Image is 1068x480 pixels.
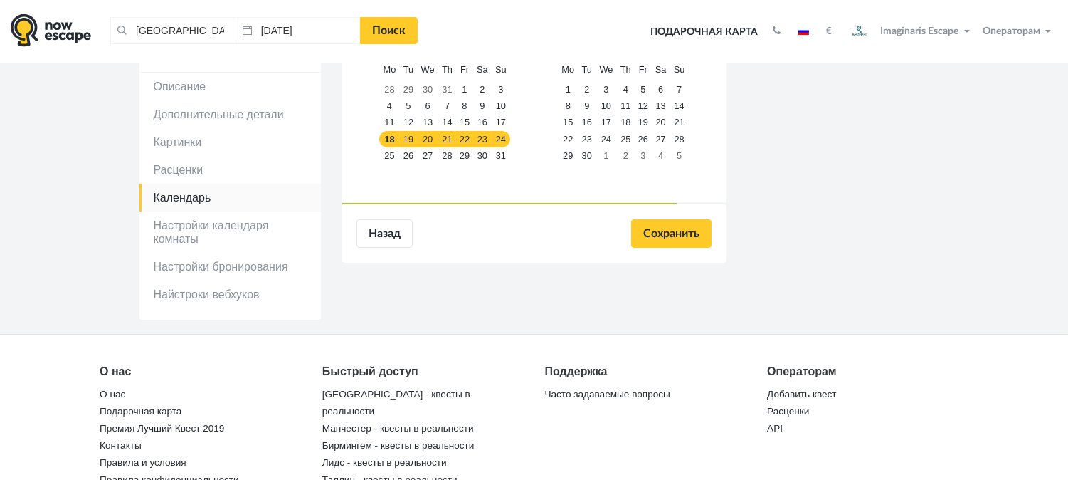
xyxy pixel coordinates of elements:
a: 3 [492,82,510,98]
a: 12 [635,98,652,115]
a: 28 [670,131,689,147]
a: 17 [596,115,617,131]
a: API [767,419,783,439]
a: 4 [617,82,635,98]
a: 2 [617,147,635,164]
a: 5 [635,82,652,98]
a: 11 [617,98,635,115]
a: 17 [492,115,510,131]
a: 7 [670,82,689,98]
a: 23 [578,131,596,147]
a: 13 [652,98,670,115]
a: 18 [379,131,399,147]
a: Контакты [100,436,142,456]
input: Город или название квеста [110,17,236,44]
a: 29 [558,147,578,164]
span: Friday [639,64,647,75]
span: Imaginaris Escape [881,24,959,36]
a: 26 [635,131,652,147]
a: 1 [456,82,473,98]
a: 15 [558,115,578,131]
a: 29 [400,82,418,98]
a: 31 [438,82,456,98]
div: О нас [100,363,301,380]
span: Sunday [674,64,685,75]
a: 27 [417,147,438,164]
span: Monday [384,64,396,75]
a: Добавить квест [767,385,836,405]
a: 30 [473,147,492,164]
a: 8 [456,98,473,115]
a: 10 [492,98,510,115]
a: Подарочная карта [100,402,181,422]
a: 20 [652,115,670,131]
a: 16 [473,115,492,131]
div: Быстрый доступ [322,363,524,380]
a: 3 [596,82,617,98]
a: 8 [558,98,578,115]
a: 2 [578,82,596,98]
span: Wednesday [599,64,613,75]
a: Бирмингем - квесты в реальности [322,436,475,456]
a: 13 [417,115,438,131]
a: 15 [456,115,473,131]
a: 22 [558,131,578,147]
a: 14 [438,115,456,131]
strong: € [826,26,832,36]
a: 24 [596,131,617,147]
a: Дополнительные детали [139,100,321,128]
a: Манчестер - квесты в реальности [322,419,474,439]
a: 22 [456,131,473,147]
a: 1 [558,82,578,98]
a: 5 [670,147,689,164]
a: 2 [473,82,492,98]
a: Картинки [139,128,321,156]
span: Saturday [477,64,488,75]
a: 26 [400,147,418,164]
a: 24 [492,131,510,147]
a: 31 [492,147,510,164]
a: Поиск [360,17,418,44]
a: Календарь [139,184,321,212]
a: 7 [438,98,456,115]
div: Операторам [767,363,968,380]
a: 16 [578,115,596,131]
button: Операторам [979,24,1057,38]
a: Лидс - квесты в реальности [322,453,447,473]
span: Операторам [983,26,1040,36]
img: ru.jpg [798,28,809,35]
a: 27 [652,131,670,147]
span: Sunday [495,64,507,75]
span: Tuesday [403,64,413,75]
a: 28 [438,147,456,164]
a: 28 [379,82,399,98]
a: 25 [379,147,399,164]
a: 30 [417,82,438,98]
a: Премия Лучший Квест 2019 [100,419,224,439]
span: Monday [561,64,574,75]
a: 19 [635,115,652,131]
a: 6 [417,98,438,115]
span: Thursday [442,64,453,75]
a: Расценки [767,402,809,422]
input: Сохранить [631,219,712,248]
span: Friday [460,64,469,75]
a: О нас [100,385,125,405]
a: Подарочная карта [645,16,763,48]
a: 9 [473,98,492,115]
a: Часто задаваемые вопросы [544,385,670,405]
button: € [819,24,839,38]
span: Wednesday [421,64,435,75]
a: 18 [617,115,635,131]
a: 19 [400,131,418,147]
span: Thursday [620,64,631,75]
a: 25 [617,131,635,147]
button: Imaginaris Escape [842,17,976,46]
div: Поддержка [544,363,746,380]
img: logo [11,14,91,47]
input: Дата [236,17,361,44]
a: 4 [652,147,670,164]
a: Настройки календаря комнаты [139,212,321,253]
a: 1 [596,147,617,164]
a: Расценки [139,156,321,184]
